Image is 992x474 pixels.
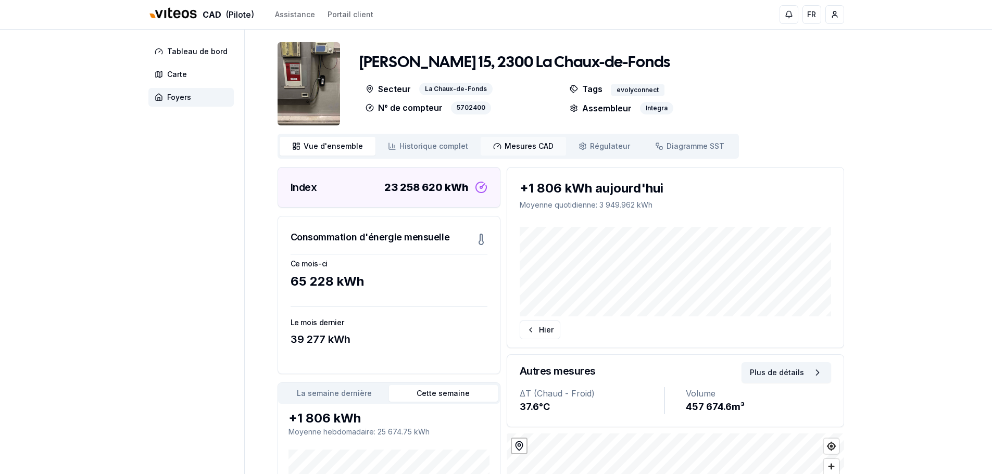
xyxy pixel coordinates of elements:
[742,362,831,383] button: Plus de détails
[807,9,816,20] span: FR
[667,141,724,151] span: Diagramme SST
[375,137,481,156] a: Historique complet
[520,200,831,210] p: Moyenne quotidienne : 3 949.962 kWh
[291,180,317,195] h3: Index
[359,54,670,72] h1: [PERSON_NAME] 15, 2300 La Chaux-de-Fonds
[291,332,487,347] div: 39 277 kWh
[366,83,411,96] p: Secteur
[824,439,839,454] button: Find my location
[570,83,602,96] p: Tags
[280,385,389,402] button: La semaine dernière
[291,259,487,269] h3: Ce mois-ci
[686,387,831,400] div: Volume
[802,5,821,24] button: FR
[640,102,673,114] div: Integra
[148,4,254,26] a: CAD(Pilote)
[291,273,487,290] div: 65 228 kWh
[520,364,596,378] h3: Autres mesures
[399,141,468,151] span: Historique complet
[291,317,487,328] h3: Le mois dernier
[419,83,493,96] div: La Chaux-de-Fonds
[280,137,375,156] a: Vue d'ensemble
[451,101,491,114] div: 5702400
[570,102,632,114] p: Assembleur
[148,42,238,61] a: Tableau de bord
[328,9,373,20] a: Portail client
[389,385,498,402] button: Cette semaine
[566,137,643,156] a: Régulateur
[590,141,630,151] span: Régulateur
[481,137,566,156] a: Mesures CAD
[225,8,254,21] span: (Pilote)
[520,387,664,400] div: ΔT (Chaud - Froid)
[686,400,831,414] div: 457 674.6 m³
[288,427,489,437] p: Moyenne hebdomadaire : 25 674.75 kWh
[520,400,664,414] div: 37.6 °C
[278,42,340,125] img: unit Image
[366,101,443,114] p: N° de compteur
[148,65,238,84] a: Carte
[505,141,554,151] span: Mesures CAD
[520,180,831,197] div: +1 806 kWh aujourd'hui
[167,46,228,57] span: Tableau de bord
[148,88,238,107] a: Foyers
[520,321,560,339] button: Hier
[288,410,489,427] div: +1 806 kWh
[275,9,315,20] a: Assistance
[291,230,450,245] h3: Consommation d'énergie mensuelle
[167,92,191,103] span: Foyers
[148,1,198,26] img: Viteos - CAD Logo
[643,137,737,156] a: Diagramme SST
[203,8,221,21] span: CAD
[824,459,839,474] button: Zoom in
[384,180,469,195] div: 23 258 620 kWh
[304,141,363,151] span: Vue d'ensemble
[167,69,187,80] span: Carte
[611,84,664,96] div: evolyconnect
